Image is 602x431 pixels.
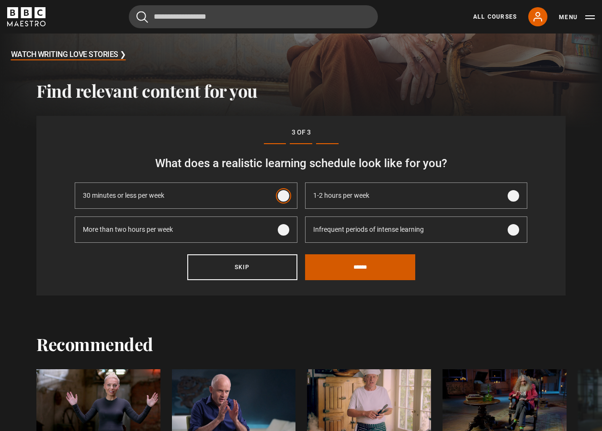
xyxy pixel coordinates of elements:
h2: Find relevant content for you [36,80,566,101]
button: Toggle navigation [559,12,595,22]
span: 1-2 hours per week [313,191,369,201]
span: 30 minutes or less per week [83,191,164,201]
span: Infrequent periods of intense learning [313,225,424,235]
span: More than two hours per week [83,225,173,235]
p: 3 of 3 [75,127,527,137]
h3: Watch Writing Love Stories ❯ [11,48,126,62]
input: Search [129,5,378,28]
svg: BBC Maestro [7,7,45,26]
h2: Recommended [36,334,153,354]
h3: What does a realistic learning schedule look like for you? [75,156,527,171]
button: Skip [187,254,297,280]
a: All Courses [473,12,517,21]
button: Submit the search query [136,11,148,23]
